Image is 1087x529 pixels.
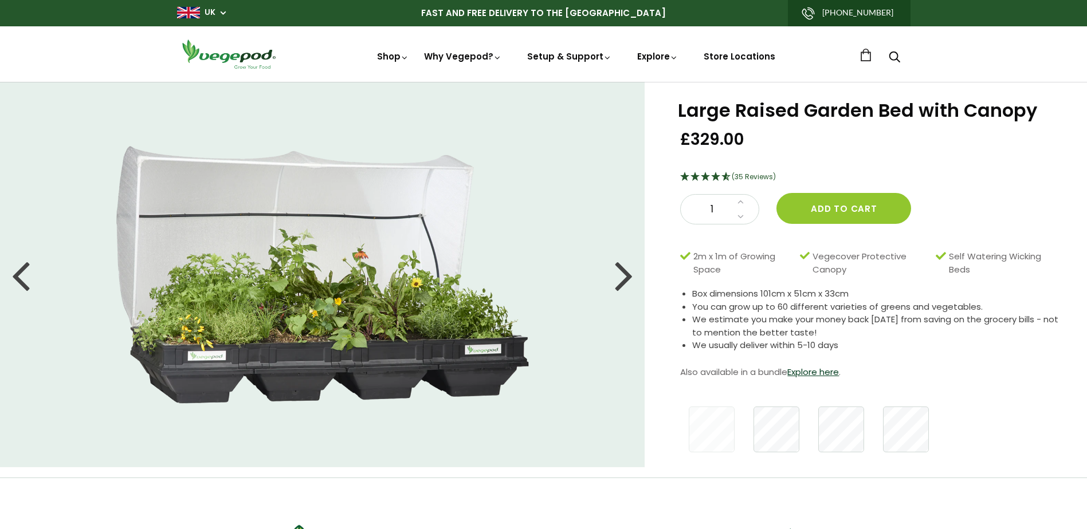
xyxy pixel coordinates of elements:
h1: Large Raised Garden Bed with Canopy [678,101,1058,120]
a: Decrease quantity by 1 [734,210,747,224]
a: Explore [637,50,678,62]
li: You can grow up to 60 different varieties of greens and vegetables. [692,301,1058,314]
a: UK [205,7,215,18]
a: Search [889,52,900,64]
img: Vegepod [177,38,280,70]
span: Vegecover Protective Canopy [813,250,929,276]
li: We estimate you make your money back [DATE] from saving on the grocery bills - not to mention the... [692,313,1058,339]
img: Large Raised Garden Bed with Canopy [116,146,529,404]
button: Add to cart [776,193,911,224]
a: Store Locations [704,50,775,62]
a: Shop [377,50,409,62]
li: We usually deliver within 5-10 days [692,339,1058,352]
a: Explore here [787,366,839,378]
span: 4.69 Stars - 35 Reviews [732,172,776,181]
div: 4.69 Stars - 35 Reviews [680,170,1058,185]
span: £329.00 [680,129,744,150]
p: Also available in a bundle . [680,364,1058,381]
span: 1 [692,202,731,217]
li: Box dimensions 101cm x 51cm x 33cm [692,287,1058,301]
span: Self Watering Wicking Beds [949,250,1053,276]
a: Setup & Support [527,50,612,62]
a: Why Vegepod? [424,50,502,62]
a: Increase quantity by 1 [734,195,747,210]
span: 2m x 1m of Growing Space [693,250,794,276]
img: gb_large.png [177,7,200,18]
